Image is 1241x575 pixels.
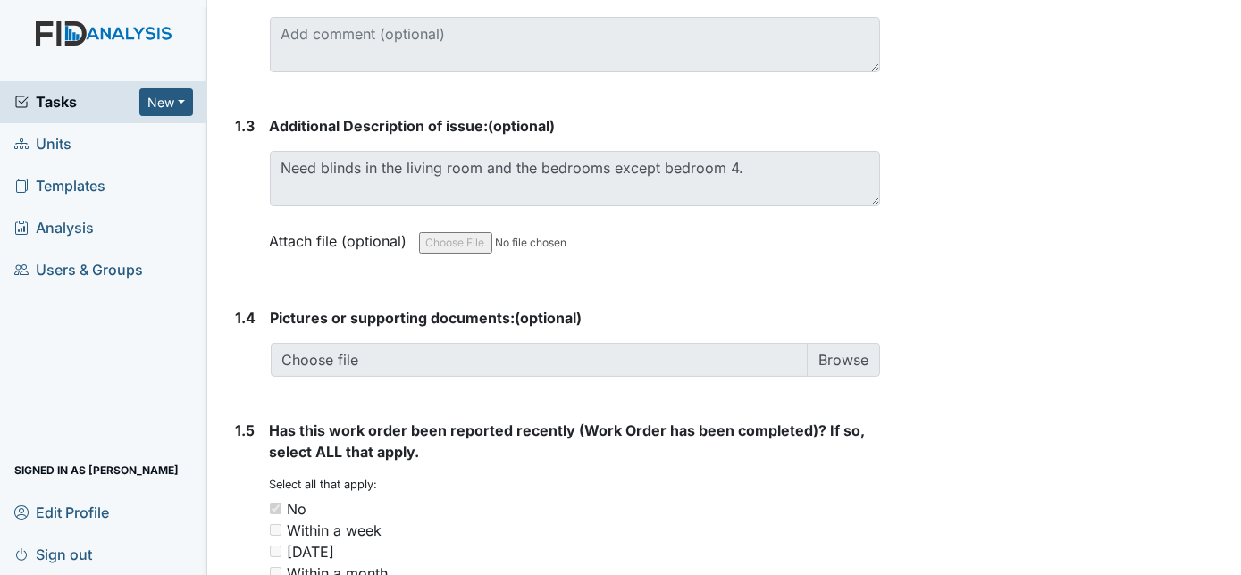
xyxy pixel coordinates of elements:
label: 1.4 [236,307,256,329]
span: Analysis [14,214,94,242]
div: Within a week [288,520,382,541]
span: Sign out [14,540,92,568]
input: [DATE] [270,546,281,557]
strong: (optional) [270,115,881,137]
input: No [270,503,281,514]
textarea: Need blinds in the living room and the bedrooms except bedroom 4. [270,151,881,206]
span: Additional Description of issue: [270,117,489,135]
div: [DATE] [288,541,335,562]
span: Users & Groups [14,256,143,284]
button: New [139,88,193,116]
label: 1.5 [236,420,256,441]
a: Tasks [14,91,139,112]
span: Pictures or supporting documents: [271,309,516,327]
strong: (optional) [271,307,881,329]
label: 1.3 [236,115,256,137]
span: Signed in as [PERSON_NAME] [14,456,179,484]
label: Attach file (optional) [270,221,415,252]
div: No [288,498,307,520]
span: Edit Profile [14,498,109,526]
span: Has this work order been reported recently (Work Order has been completed)? If so, select ALL tha... [270,421,866,461]
span: Units [14,130,71,158]
small: Select all that apply: [270,478,378,491]
input: Within a week [270,524,281,536]
span: Templates [14,172,105,200]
